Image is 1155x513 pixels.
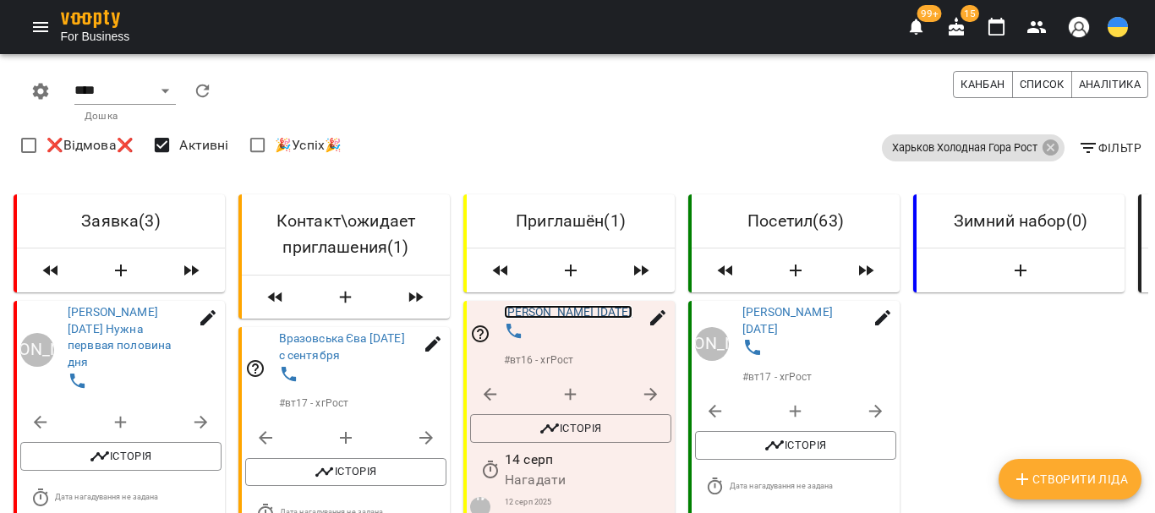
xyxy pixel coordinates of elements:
svg: Відповідальний співробітник не задан [470,324,490,344]
p: # вт17 - хгРост [742,369,813,385]
button: Канбан [953,71,1012,98]
button: Історія [20,442,222,471]
p: Дошка [85,112,166,122]
a: Вразовська Єва [DATE] с сентября [279,331,405,362]
button: Фільтр [1071,133,1148,163]
p: # вт17 - хгРост [279,396,349,411]
button: Пересунути всіх лідів з колонки [839,255,893,286]
h6: Контакт\ожидает приглашения ( 1 ) [255,208,436,261]
a: [PERSON_NAME] [DATE] [504,305,632,319]
span: Історія [28,446,214,467]
div: Светлана [20,333,54,367]
button: Створити Ліда [534,255,607,286]
span: Список [1020,75,1065,94]
span: 🎉Успіх🎉 [275,135,342,156]
button: Створити Ліда [759,255,832,286]
span: Фільтр [1078,138,1141,158]
a: [PERSON_NAME] [695,327,729,361]
span: ❌Відмова❌ [47,135,134,156]
span: For Business [61,28,130,45]
a: [PERSON_NAME] [DATE] [742,305,833,336]
button: Створити Ліда [309,282,382,313]
button: Пересунути всіх лідів з колонки [473,255,528,286]
button: Список [1012,71,1072,98]
button: Пересунути всіх лідів з колонки [164,255,218,286]
a: [PERSON_NAME] [DATE] Нужна перввая половина дня [68,305,171,368]
button: Створити Ліда [85,255,157,286]
p: Дата нагадування не задана [55,492,222,504]
button: Пересунути всіх лідів з колонки [249,282,303,313]
span: Історія [478,418,664,439]
button: Пересунути всіх лідів з колонки [24,255,78,286]
span: 15 [961,5,979,22]
button: Пересунути всіх лідів з колонки [698,255,753,286]
a: [PERSON_NAME] [20,333,54,367]
p: Дата нагадування не задана [730,481,896,493]
button: Створити Ліда [999,459,1141,499]
span: Канбан [961,75,1004,94]
button: Menu [20,7,61,47]
button: Створити Ліда [923,255,1118,286]
span: 99+ [917,5,942,22]
h6: Зимний набор ( 0 ) [930,208,1111,234]
span: Історія [253,462,439,483]
span: Аналітика [1079,75,1141,94]
div: Харьков Холодная Гора Рост [882,134,1065,161]
p: Нагадати [505,470,671,490]
span: Історія [703,435,889,456]
svg: Відповідальний співробітник не задан [245,358,265,379]
img: voopty.png [61,10,120,28]
button: Історія [470,414,671,443]
div: Светлана [695,327,729,361]
button: Аналітика [1071,71,1148,98]
img: avatar_s.png [1067,15,1091,39]
p: 12 серп 2025 [505,497,671,509]
h6: Посетил ( 63 ) [705,208,886,234]
button: Пересунути всіх лідів з колонки [389,282,443,313]
p: # вт16 - хгРост [504,352,574,368]
p: 14 серп [505,450,671,470]
button: Історія [695,431,896,460]
h6: Приглашён ( 1 ) [480,208,661,234]
img: UA.svg [1108,17,1128,37]
button: Історія [245,458,446,487]
h6: Заявка ( 3 ) [30,208,211,234]
span: Активні [179,135,228,156]
span: Створити Ліда [1012,469,1128,489]
span: Харьков Холодная Гора Рост [882,140,1048,156]
button: Пересунути всіх лідів з колонки [614,255,668,286]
